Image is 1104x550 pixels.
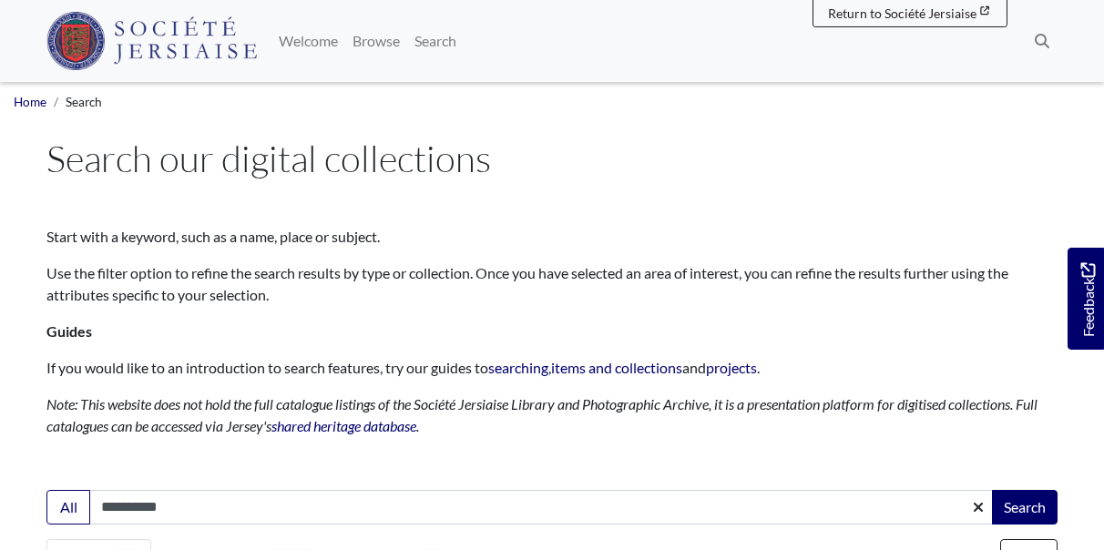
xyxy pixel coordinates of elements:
a: Search [407,23,464,59]
a: projects [706,359,757,376]
button: Search [992,490,1058,525]
a: Would you like to provide feedback? [1068,248,1104,350]
button: All [46,490,90,525]
strong: Guides [46,322,92,340]
a: Home [14,95,46,109]
a: searching [488,359,548,376]
a: Browse [345,23,407,59]
a: items and collections [551,359,682,376]
h1: Search our digital collections [46,137,1058,180]
em: Note: This website does not hold the full catalogue listings of the Société Jersiaise Library and... [46,395,1038,434]
p: Use the filter option to refine the search results by type or collection. Once you have selected ... [46,262,1058,306]
span: Search [66,95,102,109]
span: Return to Société Jersiaise [828,5,976,21]
input: Enter one or more search terms... [89,490,994,525]
span: Feedback [1077,262,1099,336]
a: Société Jersiaise logo [46,7,257,75]
p: Start with a keyword, such as a name, place or subject. [46,226,1058,248]
a: shared heritage database [271,417,416,434]
img: Société Jersiaise [46,12,257,70]
a: Welcome [271,23,345,59]
p: If you would like to an introduction to search features, try our guides to , and . [46,357,1058,379]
